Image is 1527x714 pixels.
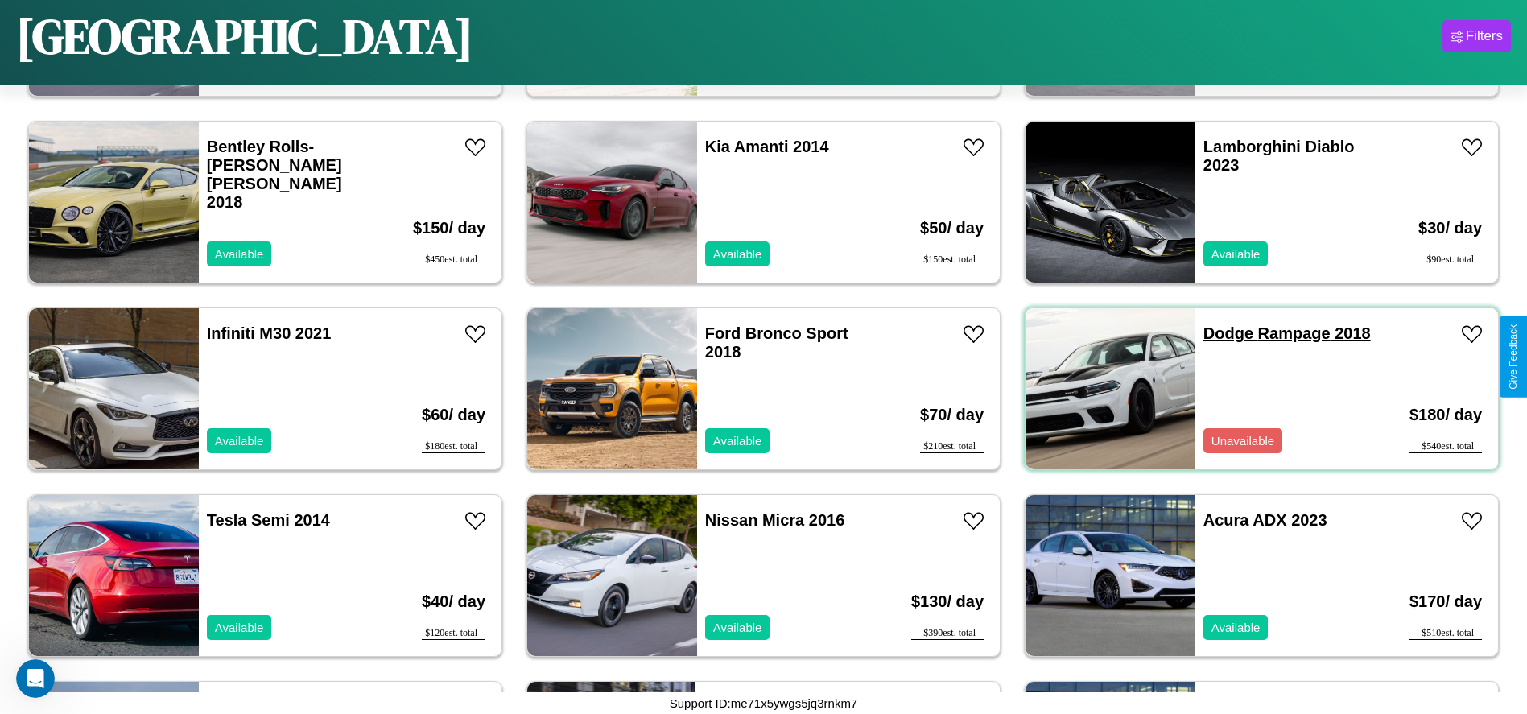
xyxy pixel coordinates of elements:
[215,430,264,452] p: Available
[1442,20,1511,52] button: Filters
[713,243,762,265] p: Available
[16,3,473,69] h1: [GEOGRAPHIC_DATA]
[1203,138,1355,174] a: Lamborghini Diablo 2023
[713,617,762,638] p: Available
[207,511,330,529] a: Tesla Semi 2014
[422,390,485,440] h3: $ 60 / day
[1409,440,1482,453] div: $ 540 est. total
[920,254,984,266] div: $ 150 est. total
[413,203,485,254] h3: $ 150 / day
[920,203,984,254] h3: $ 50 / day
[1418,203,1482,254] h3: $ 30 / day
[1466,28,1503,44] div: Filters
[911,627,984,640] div: $ 390 est. total
[422,627,485,640] div: $ 120 est. total
[1409,576,1482,627] h3: $ 170 / day
[1211,243,1261,265] p: Available
[422,440,485,453] div: $ 180 est. total
[713,430,762,452] p: Available
[670,692,857,714] p: Support ID: me71x5ywgs5jq3rnkm7
[1203,511,1327,529] a: Acura ADX 2023
[215,617,264,638] p: Available
[920,390,984,440] h3: $ 70 / day
[1508,324,1519,390] div: Give Feedback
[215,243,264,265] p: Available
[1211,430,1274,452] p: Unavailable
[911,576,984,627] h3: $ 130 / day
[705,324,848,361] a: Ford Bronco Sport 2018
[920,440,984,453] div: $ 210 est. total
[1211,617,1261,638] p: Available
[1409,390,1482,440] h3: $ 180 / day
[422,576,485,627] h3: $ 40 / day
[705,511,844,529] a: Nissan Micra 2016
[16,659,55,698] iframe: Intercom live chat
[413,254,485,266] div: $ 450 est. total
[207,324,332,342] a: Infiniti M30 2021
[207,138,342,211] a: Bentley Rolls-[PERSON_NAME] [PERSON_NAME] 2018
[705,138,829,155] a: Kia Amanti 2014
[1203,324,1371,342] a: Dodge Rampage 2018
[1418,254,1482,266] div: $ 90 est. total
[1409,627,1482,640] div: $ 510 est. total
